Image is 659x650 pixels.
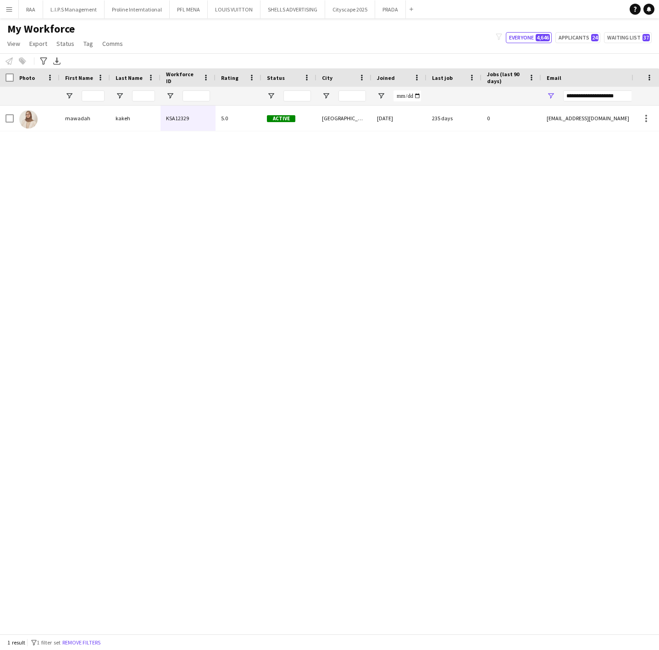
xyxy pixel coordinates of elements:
[161,106,216,131] div: KSA12329
[19,74,35,81] span: Photo
[536,34,550,41] span: 4,646
[487,71,525,84] span: Jobs (last 90 days)
[170,0,208,18] button: PFL MENA
[267,92,275,100] button: Open Filter Menu
[432,74,453,81] span: Last job
[377,92,385,100] button: Open Filter Menu
[80,38,97,50] a: Tag
[221,74,238,81] span: Rating
[642,34,650,41] span: 37
[43,0,105,18] button: L.I.P.S Management
[83,39,93,48] span: Tag
[482,106,541,131] div: 0
[7,39,20,48] span: View
[393,90,421,101] input: Joined Filter Input
[116,74,143,81] span: Last Name
[375,0,406,18] button: PRADA
[116,92,124,100] button: Open Filter Menu
[260,0,325,18] button: SHELLS ADVERTISING
[60,106,110,131] div: mawadah
[105,0,170,18] button: Proline Interntational
[51,56,62,67] app-action-btn: Export XLSX
[61,638,102,648] button: Remove filters
[283,90,311,101] input: Status Filter Input
[316,106,371,131] div: [GEOGRAPHIC_DATA]
[506,32,552,43] button: Everyone4,646
[267,74,285,81] span: Status
[183,90,210,101] input: Workforce ID Filter Input
[53,38,78,50] a: Status
[110,106,161,131] div: kakeh
[322,92,330,100] button: Open Filter Menu
[547,92,555,100] button: Open Filter Menu
[82,90,105,101] input: First Name Filter Input
[4,38,24,50] a: View
[29,39,47,48] span: Export
[325,0,375,18] button: Cityscape 2025
[547,74,561,81] span: Email
[555,32,600,43] button: Applicants24
[65,74,93,81] span: First Name
[267,115,295,122] span: Active
[19,0,43,18] button: RAA
[166,71,199,84] span: Workforce ID
[132,90,155,101] input: Last Name Filter Input
[426,106,482,131] div: 235 days
[377,74,395,81] span: Joined
[216,106,261,131] div: 5.0
[371,106,426,131] div: [DATE]
[56,39,74,48] span: Status
[604,32,652,43] button: Waiting list37
[7,22,75,36] span: My Workforce
[26,38,51,50] a: Export
[19,110,38,129] img: mawadah kakeh
[166,92,174,100] button: Open Filter Menu
[591,34,598,41] span: 24
[102,39,123,48] span: Comms
[37,639,61,646] span: 1 filter set
[38,56,49,67] app-action-btn: Advanced filters
[208,0,260,18] button: LOUIS VUITTON
[99,38,127,50] a: Comms
[65,92,73,100] button: Open Filter Menu
[322,74,332,81] span: City
[338,90,366,101] input: City Filter Input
